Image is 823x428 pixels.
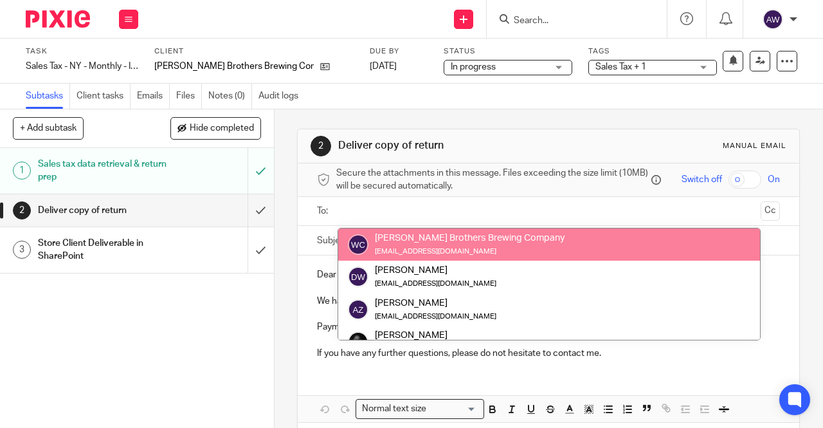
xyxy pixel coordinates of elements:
h1: Sales tax data retrieval & return prep [38,154,169,187]
p: Dear [PERSON_NAME], [317,268,780,281]
p: If you have any further questions, please do not hesitate to contact me. [317,347,780,360]
label: Client [154,46,354,57]
img: svg%3E [348,266,368,287]
span: Hide completed [190,124,254,134]
div: 2 [13,201,31,219]
span: In progress [451,62,496,71]
div: Manual email [723,141,786,151]
label: Tags [588,46,717,57]
a: Client tasks [77,84,131,109]
a: Subtasks [26,84,70,109]
button: Hide completed [170,117,261,139]
a: Files [176,84,202,109]
img: svg%3E [348,234,368,255]
span: On [768,173,780,186]
label: Status [444,46,572,57]
span: Switch off [682,173,722,186]
input: Search for option [430,402,476,416]
p: [PERSON_NAME] Brothers Brewing Company [154,60,314,73]
label: To: [317,205,331,218]
small: [EMAIL_ADDRESS][DOMAIN_NAME] [375,280,496,287]
label: Subject: [317,234,350,247]
a: Audit logs [258,84,305,109]
div: Search for option [356,399,484,419]
img: Pixie [26,10,90,28]
img: Chris.jpg [348,331,368,352]
button: + Add subtask [13,117,84,139]
span: Normal text size [359,402,429,416]
label: Due by [370,46,428,57]
p: We have prepared your sales tax return. Please see the attached for your records. [317,295,780,308]
a: Notes (0) [208,84,252,109]
input: Search [512,15,628,27]
div: [PERSON_NAME] [375,264,496,277]
small: [EMAIL_ADDRESS][DOMAIN_NAME] [375,248,496,255]
div: 2 [311,136,331,156]
h1: Deliver copy of return [38,201,169,220]
div: Sales Tax - NY - Monthly - Internally Generated [26,60,138,73]
div: 3 [13,241,31,259]
button: Cc [761,201,780,221]
small: [EMAIL_ADDRESS][DOMAIN_NAME] [375,313,496,320]
img: svg%3E [763,9,783,30]
span: Secure the attachments in this message. Files exceeding the size limit (10MB) will be secured aut... [336,167,648,193]
span: Sales Tax + 1 [595,62,646,71]
div: [PERSON_NAME] Brothers Brewing Company [375,232,565,245]
div: [PERSON_NAME] [375,329,554,342]
h1: Store Client Deliverable in SharePoint [38,234,169,266]
div: 1 [13,162,31,180]
h1: Deliver copy of return [338,139,576,153]
p: Payment is due to by [DATE], we can authorize on your behalf. [317,321,780,333]
span: [DATE] [370,62,397,71]
a: Emails [137,84,170,109]
img: svg%3E [348,299,368,320]
label: Task [26,46,138,57]
div: [PERSON_NAME] [375,296,496,309]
